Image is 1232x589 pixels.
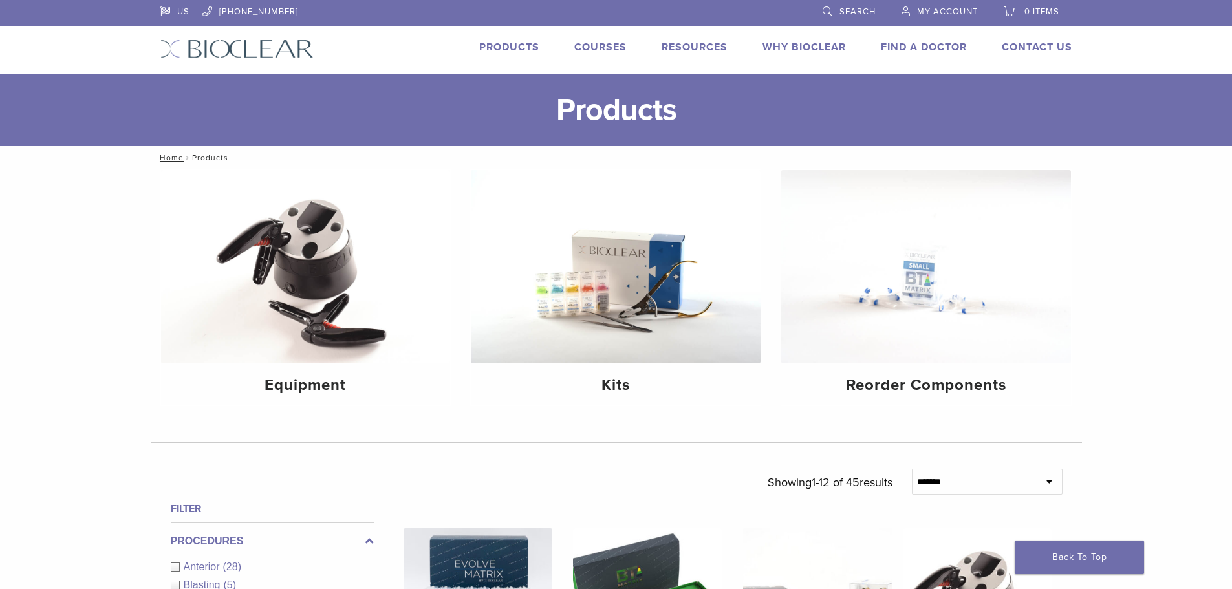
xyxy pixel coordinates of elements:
[1015,541,1144,574] a: Back To Top
[161,170,451,363] img: Equipment
[223,561,241,572] span: (28)
[184,155,192,161] span: /
[768,469,892,496] p: Showing results
[156,153,184,162] a: Home
[781,170,1071,405] a: Reorder Components
[812,475,859,489] span: 1-12 of 45
[184,561,223,572] span: Anterior
[574,41,627,54] a: Courses
[481,374,750,397] h4: Kits
[762,41,846,54] a: Why Bioclear
[471,170,761,363] img: Kits
[792,374,1061,397] h4: Reorder Components
[171,501,374,517] h4: Filter
[662,41,728,54] a: Resources
[171,374,440,397] h4: Equipment
[781,170,1071,363] img: Reorder Components
[1002,41,1072,54] a: Contact Us
[839,6,876,17] span: Search
[171,533,374,549] label: Procedures
[471,170,761,405] a: Kits
[881,41,967,54] a: Find A Doctor
[161,170,451,405] a: Equipment
[160,39,314,58] img: Bioclear
[1024,6,1059,17] span: 0 items
[151,146,1082,169] nav: Products
[917,6,978,17] span: My Account
[479,41,539,54] a: Products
